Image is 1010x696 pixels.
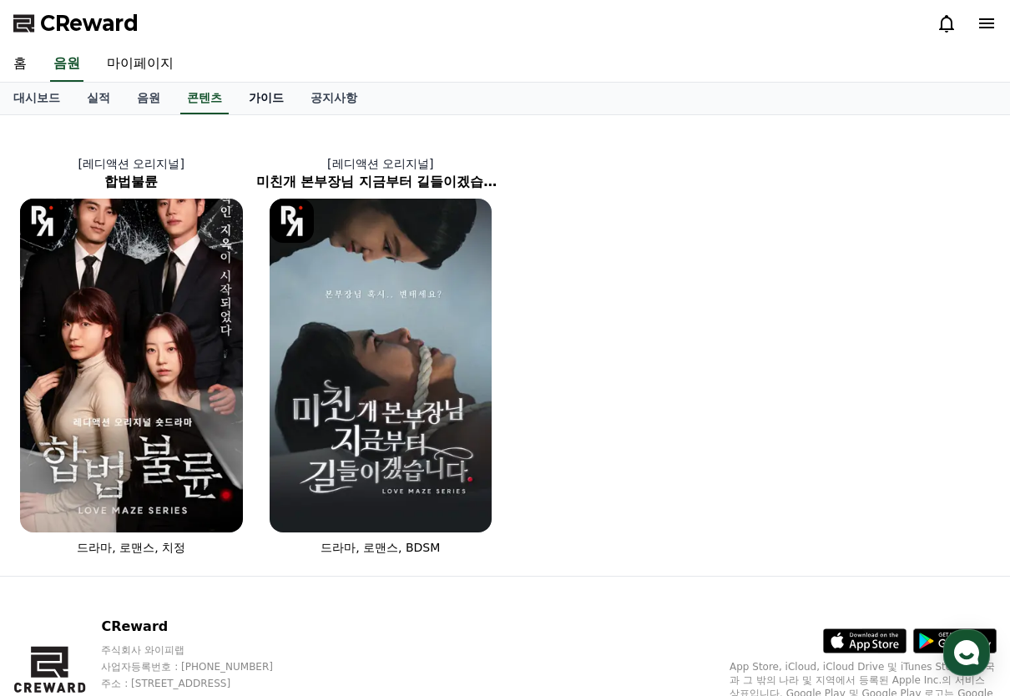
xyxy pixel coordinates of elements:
img: 합법불륜 [20,199,243,532]
img: 미친개 본부장님 지금부터 길들이겠습니다 [270,199,492,532]
h2: 합법불륜 [7,172,256,192]
a: 설정 [215,529,321,571]
a: 홈 [5,529,110,571]
a: 실적 [73,83,124,114]
p: 주식회사 와이피랩 [101,643,305,657]
a: 대화 [110,529,215,571]
a: 가이드 [235,83,297,114]
a: 음원 [124,83,174,114]
img: [object Object] Logo [20,199,64,243]
a: [레디액션 오리지널] 합법불륜 합법불륜 [object Object] Logo 드라마, 로맨스, 치정 [7,142,256,569]
a: 마이페이지 [93,47,187,82]
span: 드라마, 로맨스, 치정 [77,541,185,554]
p: [레디액션 오리지널] [7,155,256,172]
a: 공지사항 [297,83,371,114]
p: [레디액션 오리지널] [256,155,506,172]
p: CReward [101,617,305,637]
span: 드라마, 로맨스, BDSM [321,541,440,554]
img: [object Object] Logo [270,199,314,243]
span: 대화 [153,555,173,568]
a: CReward [13,10,139,37]
p: 사업자등록번호 : [PHONE_NUMBER] [101,660,305,673]
span: 설정 [258,554,278,567]
span: CReward [40,10,139,37]
a: 음원 [50,47,83,82]
span: 홈 [53,554,63,567]
a: 콘텐츠 [180,83,229,114]
a: [레디액션 오리지널] 미친개 본부장님 지금부터 길들이겠습니다 미친개 본부장님 지금부터 길들이겠습니다 [object Object] Logo 드라마, 로맨스, BDSM [256,142,506,569]
h2: 미친개 본부장님 지금부터 길들이겠습니다 [256,172,506,192]
p: 주소 : [STREET_ADDRESS] [101,677,305,690]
